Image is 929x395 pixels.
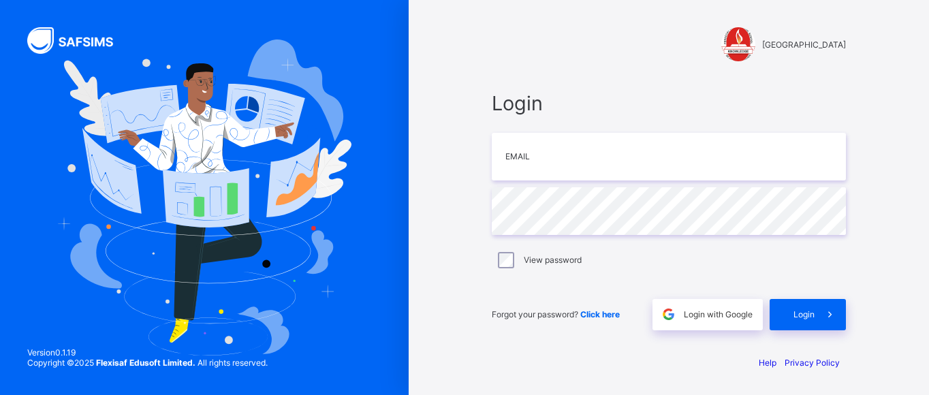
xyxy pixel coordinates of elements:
[96,358,195,368] strong: Flexisaf Edusoft Limited.
[661,306,676,322] img: google.396cfc9801f0270233282035f929180a.svg
[492,91,846,115] span: Login
[27,27,129,54] img: SAFSIMS Logo
[524,255,582,265] label: View password
[684,309,753,319] span: Login with Google
[762,39,846,50] span: [GEOGRAPHIC_DATA]
[793,309,815,319] span: Login
[785,358,840,368] a: Privacy Policy
[492,309,620,319] span: Forgot your password?
[57,39,351,355] img: Hero Image
[580,309,620,319] a: Click here
[759,358,776,368] a: Help
[27,347,268,358] span: Version 0.1.19
[27,358,268,368] span: Copyright © 2025 All rights reserved.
